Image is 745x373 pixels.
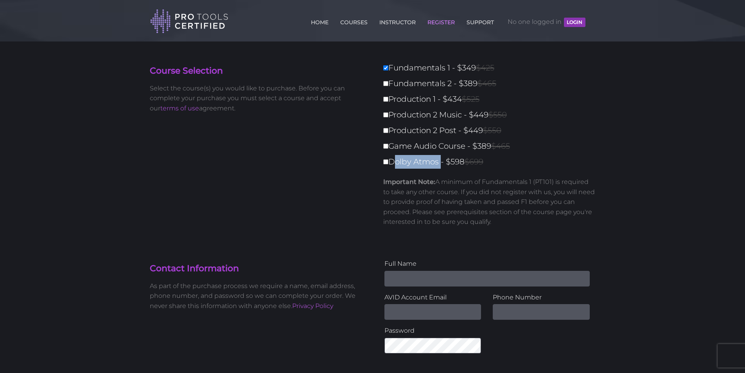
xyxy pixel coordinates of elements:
span: $550 [488,110,507,119]
label: Production 2 Music - $449 [383,108,600,122]
label: Fundamentals 1 - $349 [383,61,600,75]
input: Fundamentals 1 - $349$425 [383,65,388,70]
span: $425 [476,63,494,72]
label: Dolby Atmos - $598 [383,155,600,169]
input: Dolby Atmos - $598$699 [383,159,388,164]
label: Production 1 - $434 [383,92,600,106]
a: INSTRUCTOR [377,14,418,27]
span: $465 [491,141,510,151]
a: REGISTER [425,14,457,27]
label: Game Audio Course - $389 [383,139,600,153]
a: Privacy Policy [292,302,333,310]
label: Password [384,326,481,336]
input: Fundamentals 2 - $389$465 [383,81,388,86]
p: As part of the purchase process we require a name, email address, phone number, and password so w... [150,281,367,311]
img: Pro Tools Certified Logo [150,9,228,34]
p: Select the course(s) you would like to purchase. Before you can complete your purchase you must s... [150,83,367,114]
a: COURSES [338,14,370,27]
input: Production 2 Music - $449$550 [383,112,388,117]
a: terms of use [160,105,199,112]
label: Fundamentals 2 - $389 [383,77,600,90]
span: No one logged in [508,10,585,34]
h4: Course Selection [150,65,367,77]
input: Production 1 - $434$525 [383,97,388,102]
a: HOME [309,14,330,27]
label: Phone Number [493,292,590,303]
label: Full Name [384,259,590,269]
label: AVID Account Email [384,292,481,303]
span: $550 [483,126,501,135]
span: $465 [478,79,496,88]
button: LOGIN [564,18,585,27]
p: A minimum of Fundamentals 1 (PT101) is required to take any other course. If you did not register... [383,177,596,227]
input: Production 2 Post - $449$550 [383,128,388,133]
span: $699 [465,157,483,166]
strong: Important Note: [383,178,435,186]
input: Game Audio Course - $389$465 [383,144,388,149]
label: Production 2 Post - $449 [383,124,600,137]
span: $525 [462,94,479,104]
h4: Contact Information [150,263,367,275]
a: SUPPORT [465,14,496,27]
